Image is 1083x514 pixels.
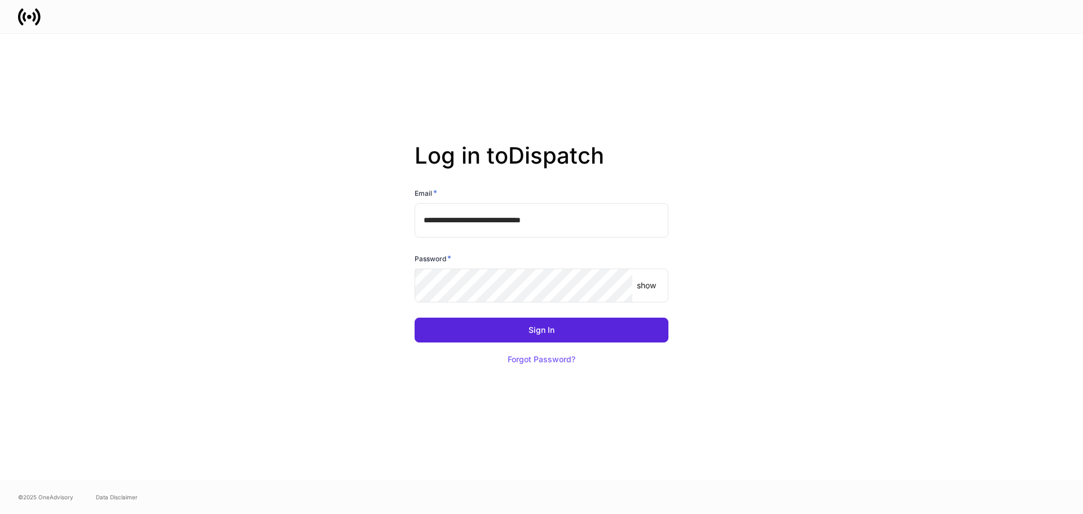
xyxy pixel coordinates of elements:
h6: Email [415,187,437,199]
h2: Log in to Dispatch [415,142,668,187]
span: © 2025 OneAdvisory [18,493,73,502]
p: show [637,280,656,291]
button: Sign In [415,318,668,342]
a: Data Disclaimer [96,493,138,502]
h6: Password [415,253,451,264]
div: Forgot Password? [508,355,575,363]
button: Forgot Password? [494,347,589,372]
div: Sign In [529,326,554,334]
